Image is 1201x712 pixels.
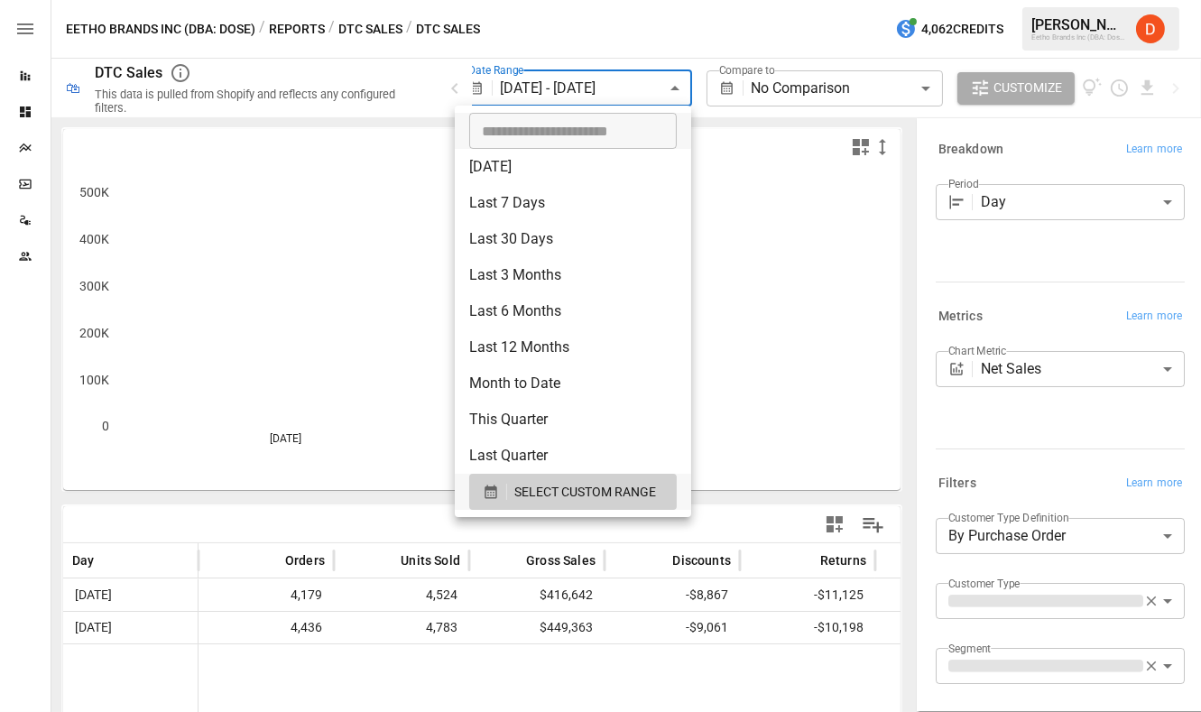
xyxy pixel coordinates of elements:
[455,402,691,438] li: This Quarter
[455,329,691,365] li: Last 12 Months
[514,481,656,504] span: SELECT CUSTOM RANGE
[455,293,691,329] li: Last 6 Months
[455,221,691,257] li: Last 30 Days
[455,438,691,474] li: Last Quarter
[469,474,677,510] button: SELECT CUSTOM RANGE
[455,365,691,402] li: Month to Date
[455,149,691,185] li: [DATE]
[455,185,691,221] li: Last 7 Days
[455,257,691,293] li: Last 3 Months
